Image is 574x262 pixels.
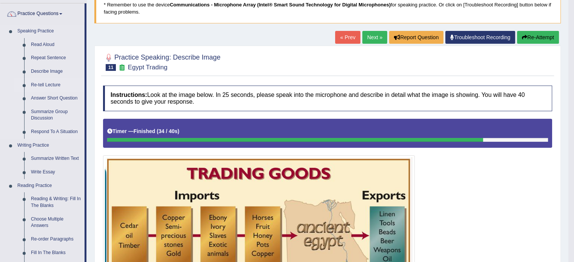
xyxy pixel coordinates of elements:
a: Summarize Written Text [28,152,85,165]
button: Re-Attempt [517,31,559,44]
a: Writing Practice [14,139,85,152]
a: Next » [362,31,387,44]
b: Instructions: [111,92,147,98]
b: Communications - Microphone Array (Intel® Smart Sound Technology for Digital Microphones) [170,2,391,8]
a: Speaking Practice [14,25,85,38]
b: ( [157,128,159,134]
a: Practice Questions [0,3,85,22]
span: 11 [106,64,116,71]
a: Respond To A Situation [28,125,85,139]
a: Re-tell Lecture [28,78,85,92]
a: Choose Multiple Answers [28,213,85,233]
button: Report Question [389,31,443,44]
a: Repeat Sentence [28,51,85,65]
a: Fill In The Blanks [28,246,85,260]
b: 34 / 40s [159,128,178,134]
a: Re-order Paragraphs [28,233,85,246]
b: ) [178,128,180,134]
a: « Prev [335,31,360,44]
a: Describe Image [28,65,85,78]
h5: Timer — [107,129,179,134]
a: Reading Practice [14,179,85,193]
a: Write Essay [28,165,85,179]
h4: Look at the image below. In 25 seconds, please speak into the microphone and describe in detail w... [103,86,552,111]
small: Egypt Trading [128,64,168,71]
a: Answer Short Question [28,92,85,105]
a: Read Aloud [28,38,85,52]
a: Reading & Writing: Fill In The Blanks [28,192,85,212]
a: Summarize Group Discussion [28,105,85,125]
h2: Practice Speaking: Describe Image [103,52,220,71]
small: Exam occurring question [118,64,126,71]
b: Finished [134,128,155,134]
a: Troubleshoot Recording [445,31,515,44]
